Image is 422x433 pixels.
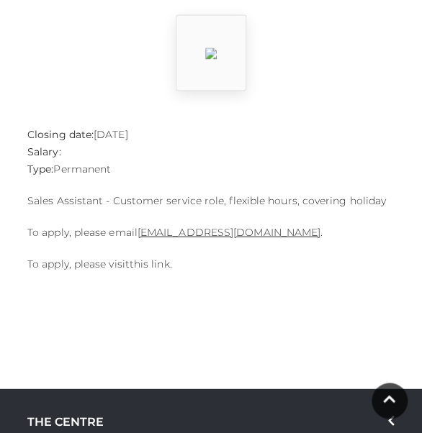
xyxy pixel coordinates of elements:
p: To apply, please email . [27,223,395,240]
p: Sales Assistant - Customer service role, flexible hours, covering holiday [27,191,395,209]
p: To apply, please visit . [27,255,395,272]
strong: Salary: [27,145,61,158]
img: 8bY9_1697533926_5CHW.png [205,47,217,59]
strong: Type: [27,162,53,175]
a: [EMAIL_ADDRESS][DOMAIN_NAME] [138,225,320,238]
p: [DATE] [27,125,395,142]
a: this link [130,257,170,270]
strong: Closing date: [27,127,94,140]
p: Permanent [27,160,395,177]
